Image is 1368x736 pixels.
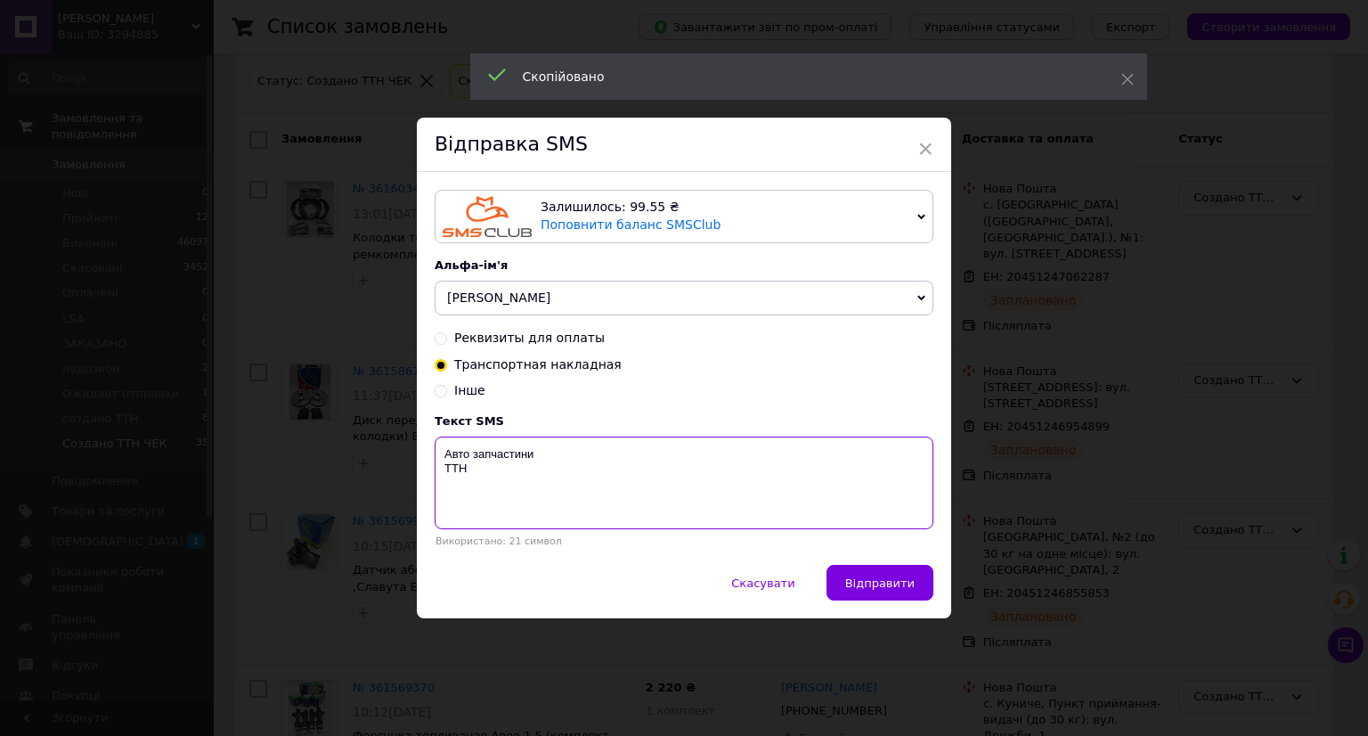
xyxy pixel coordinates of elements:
[731,577,794,590] span: Скасувати
[435,258,508,272] span: Альфа-ім'я
[447,290,550,305] span: [PERSON_NAME]
[523,68,1077,86] div: Скопійовано
[435,437,933,529] textarea: Авто запчастини ТТН
[712,565,813,601] button: Скасувати
[541,199,910,217] div: Залишилось: 99.55 ₴
[417,118,951,172] div: Відправка SMS
[454,331,605,345] span: Реквизиты для оплаты
[826,565,933,601] button: Відправити
[435,536,933,547] div: Використано: 21 символ
[454,357,622,372] span: Транспортная накладная
[541,217,721,232] a: Поповнити баланс SMSClub
[435,414,933,428] div: Текст SMS
[845,577,915,590] span: Відправити
[454,383,485,397] span: Інше
[917,134,933,164] span: ×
